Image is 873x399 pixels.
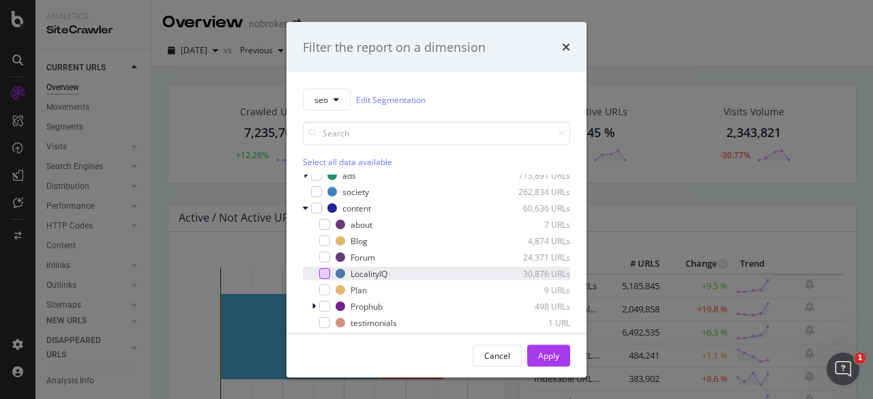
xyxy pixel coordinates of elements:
[351,284,367,295] div: Plan
[342,202,371,213] div: content
[503,235,570,246] div: 4,874 URLs
[303,156,570,168] div: Select all data available
[286,22,587,377] div: modal
[562,38,570,56] div: times
[303,89,351,110] button: seo
[351,218,372,230] div: about
[484,349,510,361] div: Cancel
[342,186,369,197] div: society
[503,267,570,279] div: 30,876 URLs
[356,92,426,106] a: Edit Segmentation
[527,344,570,366] button: Apply
[314,93,328,105] span: seo
[342,169,356,181] div: ads
[503,202,570,213] div: 60,636 URLs
[351,267,387,279] div: LocalityIQ
[503,218,570,230] div: 7 URLs
[503,169,570,181] div: 713,891 URLs
[503,316,570,328] div: 1 URL
[303,38,486,56] div: Filter the report on a dimension
[351,316,397,328] div: testimonials
[503,186,570,197] div: 262,834 URLs
[351,300,383,312] div: Prophub
[303,121,570,145] input: Search
[473,344,522,366] button: Cancel
[503,251,570,263] div: 24,371 URLs
[351,251,375,263] div: Forum
[538,349,559,361] div: Apply
[503,284,570,295] div: 9 URLs
[855,353,865,364] span: 1
[351,235,368,246] div: Blog
[503,300,570,312] div: 498 URLs
[827,353,859,385] iframe: Intercom live chat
